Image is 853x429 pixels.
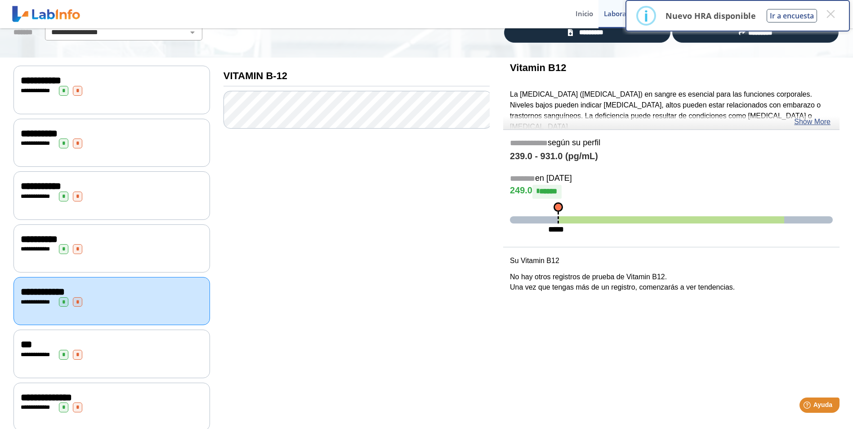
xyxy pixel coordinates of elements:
[510,89,833,132] p: La [MEDICAL_DATA] ([MEDICAL_DATA]) en sangre es esencial para las funciones corporales. Niveles b...
[510,62,566,73] b: Vitamin B12
[767,9,817,22] button: Ir a encuesta
[644,8,648,24] div: i
[510,255,833,266] p: Su Vitamin B12
[794,116,831,127] a: Show More
[510,138,833,148] h5: según su perfil
[510,272,833,293] p: No hay otros registros de prueba de Vitamin B12. Una vez que tengas más de un registro, comenzará...
[510,174,833,184] h5: en [DATE]
[223,70,287,81] b: VITAMIN B-12
[510,151,833,162] h4: 239.0 - 931.0 (pg/mL)
[773,394,843,419] iframe: Help widget launcher
[510,185,833,198] h4: 249.0
[665,10,756,21] p: Nuevo HRA disponible
[822,6,839,22] button: Close this dialog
